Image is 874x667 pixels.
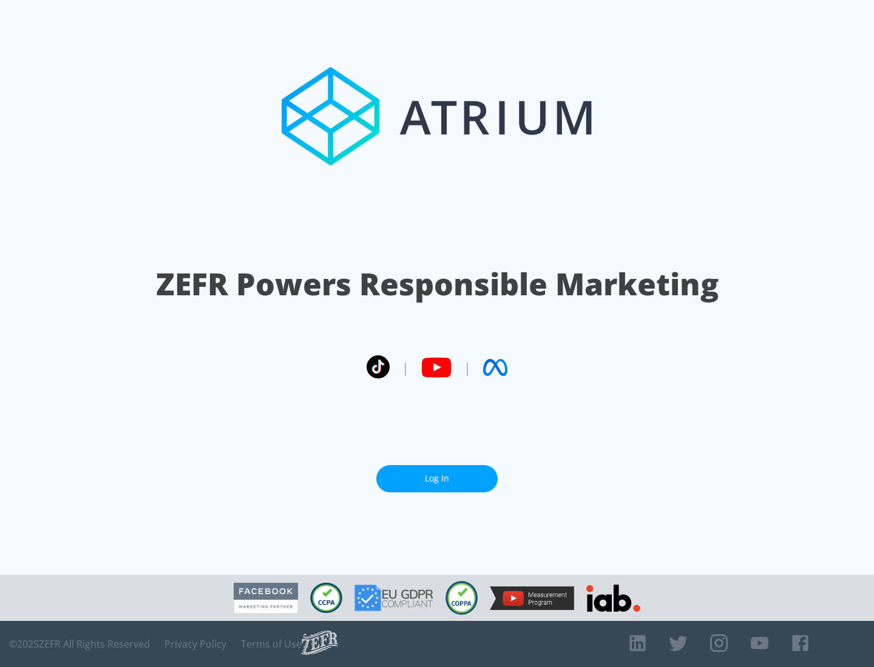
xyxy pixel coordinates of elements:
h1: ZEFR Powers Responsible Marketing [156,263,719,305]
img: CCPA Compliant [310,583,342,613]
a: Privacy Policy [164,638,226,650]
span: | [464,358,471,377]
span: © 2025 ZEFR All Rights Reserved [9,638,150,650]
img: IAB [586,585,640,612]
img: Facebook Marketing Partner [234,583,298,614]
img: GDPR Compliant [354,585,433,611]
img: COPPA Compliant [445,581,478,615]
a: Terms of Use [241,638,302,650]
span: | [402,358,409,377]
img: YouTube Measurement Program [490,586,574,610]
a: Log In [376,465,498,492]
